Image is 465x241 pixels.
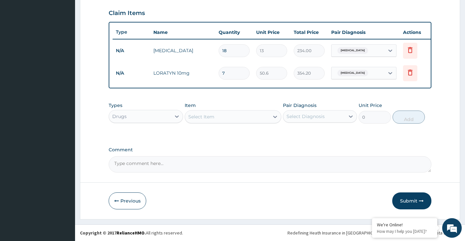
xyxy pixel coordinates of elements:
td: N/A [113,67,150,79]
label: Item [185,102,196,109]
label: Comment [109,147,431,153]
div: Redefining Heath Insurance in [GEOGRAPHIC_DATA] using Telemedicine and Data Science! [287,230,460,236]
div: Minimize live chat window [107,3,123,19]
th: Actions [400,26,432,39]
td: LORATYN 10mg [150,67,215,80]
th: Type [113,26,150,38]
h3: Claim Items [109,10,145,17]
strong: Copyright © 2017 . [80,230,146,236]
button: Add [393,111,425,124]
button: Previous [109,192,146,209]
label: Pair Diagnosis [283,102,317,109]
span: [MEDICAL_DATA] [337,47,368,54]
label: Types [109,103,122,108]
div: Select Item [188,113,214,120]
th: Total Price [290,26,328,39]
div: Drugs [112,113,127,120]
a: RelianceHMO [116,230,145,236]
span: [MEDICAL_DATA] [337,70,368,76]
div: We're Online! [377,222,432,228]
th: Name [150,26,215,39]
footer: All rights reserved. [75,224,465,241]
div: Select Diagnosis [287,113,325,120]
button: Submit [392,192,431,209]
img: d_794563401_company_1708531726252_794563401 [12,33,26,49]
td: [MEDICAL_DATA] [150,44,215,57]
textarea: Type your message and hit 'Enter' [3,167,124,189]
td: N/A [113,45,150,57]
th: Quantity [215,26,253,39]
th: Unit Price [253,26,290,39]
th: Pair Diagnosis [328,26,400,39]
label: Unit Price [359,102,382,109]
p: How may I help you today? [377,229,432,234]
div: Chat with us now [34,37,110,45]
span: We're online! [38,76,90,142]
